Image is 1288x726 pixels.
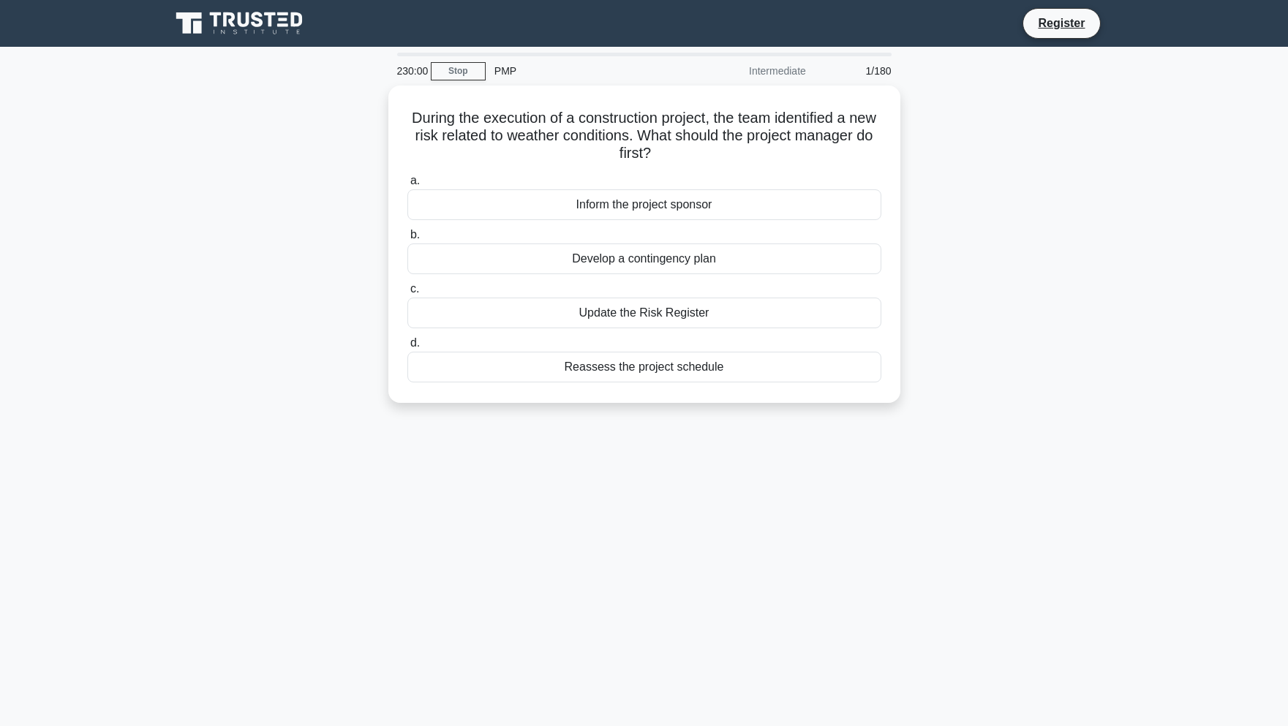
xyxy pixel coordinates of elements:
[410,336,420,349] span: d.
[431,62,486,80] a: Stop
[410,282,419,295] span: c.
[410,174,420,186] span: a.
[486,56,687,86] div: PMP
[1029,14,1093,32] a: Register
[407,298,881,328] div: Update the Risk Register
[410,228,420,241] span: b.
[406,109,883,163] h5: During the execution of a construction project, the team identified a new risk related to weather...
[687,56,815,86] div: Intermediate
[407,189,881,220] div: Inform the project sponsor
[407,243,881,274] div: Develop a contingency plan
[407,352,881,382] div: Reassess the project schedule
[815,56,900,86] div: 1/180
[388,56,431,86] div: 230:00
